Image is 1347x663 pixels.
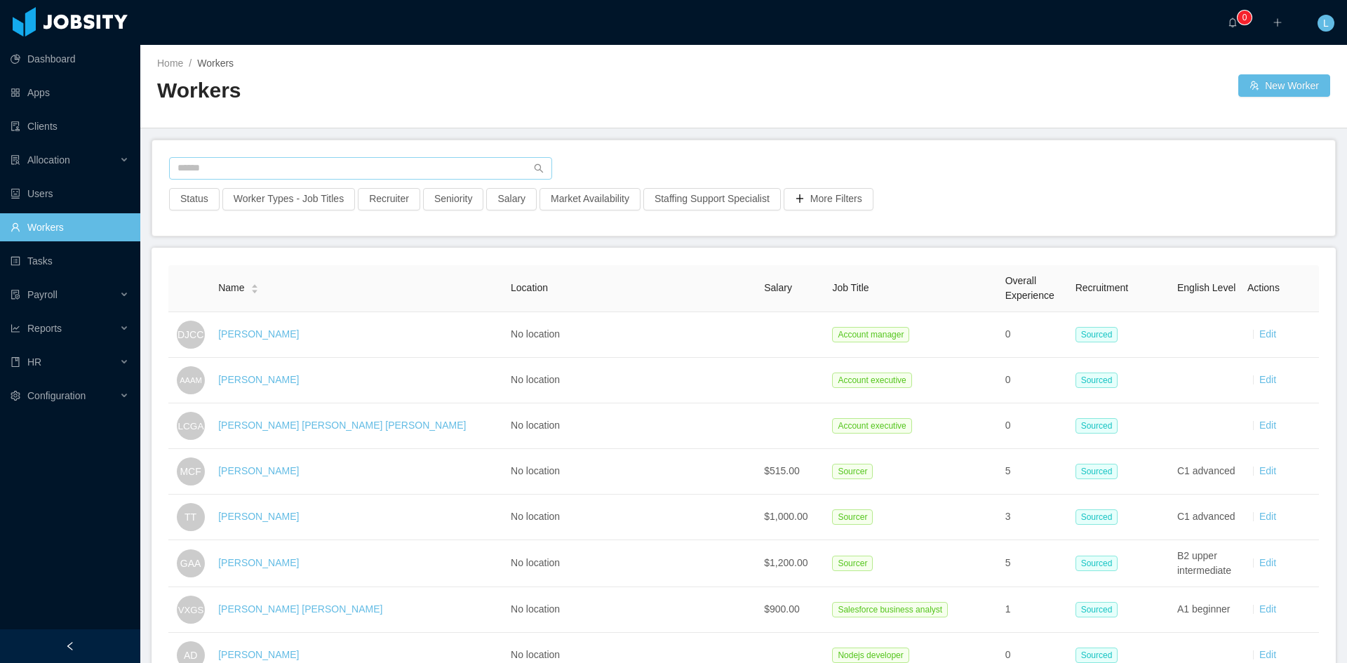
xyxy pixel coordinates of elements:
span: $900.00 [764,603,800,615]
a: Edit [1259,465,1276,476]
a: [PERSON_NAME] [218,328,299,340]
span: LCGA [177,412,203,439]
span: English Level [1177,282,1235,293]
span: L [1323,15,1329,32]
i: icon: caret-down [250,288,258,292]
a: Edit [1259,557,1276,568]
span: $1,000.00 [764,511,807,522]
button: Seniority [423,188,483,210]
span: Salary [764,282,792,293]
span: Sourced [1075,602,1118,617]
span: Sourced [1075,648,1118,663]
td: No location [505,358,758,403]
button: Staffing Support Specialist [643,188,781,210]
a: icon: profileTasks [11,247,129,275]
a: Edit [1259,420,1276,431]
a: icon: appstoreApps [11,79,129,107]
span: Sourced [1075,464,1118,479]
button: Market Availability [540,188,641,210]
div: Sort [250,282,259,292]
span: Recruitment [1075,282,1128,293]
span: Sourced [1075,327,1118,342]
sup: 0 [1238,11,1252,25]
span: TT [185,503,196,531]
span: Account executive [832,373,911,388]
i: icon: bell [1228,18,1238,27]
span: Overall Experience [1005,275,1054,301]
a: [PERSON_NAME] [218,374,299,385]
span: Sourced [1075,373,1118,388]
span: Account manager [832,327,909,342]
a: icon: robotUsers [11,180,129,208]
span: Sourced [1075,556,1118,571]
td: C1 advanced [1172,449,1242,495]
span: Reports [27,323,62,334]
a: icon: pie-chartDashboard [11,45,129,73]
td: No location [505,312,758,358]
span: $1,200.00 [764,557,807,568]
span: MCF [180,457,201,485]
span: Sourced [1075,418,1118,434]
td: 1 [1000,587,1070,633]
button: Worker Types - Job Titles [222,188,355,210]
span: $515.00 [764,465,800,476]
span: VXGS [177,596,203,623]
td: 0 [1000,312,1070,358]
button: Salary [486,188,537,210]
td: No location [505,587,758,633]
i: icon: solution [11,155,20,165]
td: C1 advanced [1172,495,1242,540]
span: Configuration [27,390,86,401]
a: [PERSON_NAME] [218,511,299,522]
a: icon: userWorkers [11,213,129,241]
a: [PERSON_NAME] [218,465,299,476]
span: Allocation [27,154,70,166]
button: Status [169,188,220,210]
a: Edit [1259,328,1276,340]
td: B2 upper intermediate [1172,540,1242,587]
td: 0 [1000,403,1070,449]
span: Location [511,282,548,293]
span: / [189,58,192,69]
span: Workers [197,58,234,69]
span: DJCC [177,321,203,349]
span: Job Title [832,282,869,293]
span: Nodejs developer [832,648,909,663]
td: 3 [1000,495,1070,540]
a: [PERSON_NAME] [218,557,299,568]
span: Account executive [832,418,911,434]
i: icon: caret-up [250,283,258,287]
a: Edit [1259,603,1276,615]
td: 5 [1000,540,1070,587]
td: No location [505,403,758,449]
span: Sourcer [832,509,873,525]
span: Sourcer [832,464,873,479]
button: icon: usergroup-addNew Worker [1238,74,1330,97]
a: icon: auditClients [11,112,129,140]
td: 0 [1000,358,1070,403]
a: [PERSON_NAME] [PERSON_NAME] [PERSON_NAME] [218,420,466,431]
span: Actions [1247,282,1280,293]
i: icon: book [11,357,20,367]
i: icon: setting [11,391,20,401]
i: icon: plus [1273,18,1282,27]
td: No location [505,449,758,495]
span: Sourcer [832,556,873,571]
a: Home [157,58,183,69]
h2: Workers [157,76,744,105]
span: AAAM [180,369,202,391]
i: icon: file-protect [11,290,20,300]
span: Payroll [27,289,58,300]
a: Edit [1259,511,1276,522]
td: 5 [1000,449,1070,495]
span: HR [27,356,41,368]
td: A1 beginner [1172,587,1242,633]
i: icon: line-chart [11,323,20,333]
a: [PERSON_NAME] [PERSON_NAME] [218,603,382,615]
a: Edit [1259,374,1276,385]
span: Name [218,281,244,295]
button: icon: plusMore Filters [784,188,873,210]
a: Edit [1259,649,1276,660]
td: No location [505,495,758,540]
